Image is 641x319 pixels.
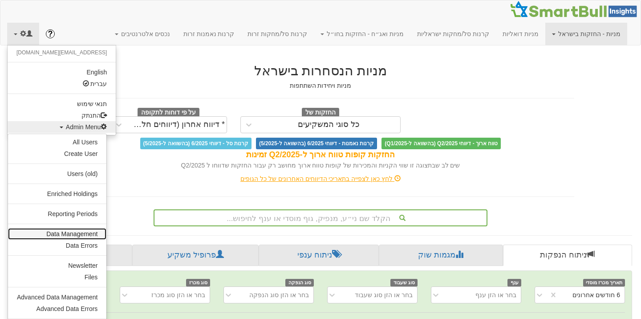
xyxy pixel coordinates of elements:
[298,120,360,129] div: כל סוגי המשקיעים
[140,138,252,149] span: קרנות סל - דיווחי 6/2025 (בהשוואה ל-5/2025)
[67,82,574,89] h5: מניות ויחידות השתתפות
[8,188,106,200] a: Enriched Holdings
[186,279,210,286] span: סוג מכרז
[410,23,496,45] a: קרנות סל/מחקות ישראליות
[259,245,379,266] a: ניתוח ענפי
[355,290,413,299] div: בחר או הזן סוג שעבוד
[8,271,106,283] a: Files
[66,123,107,131] span: Admin Menu
[8,148,106,159] a: Create User
[496,23,545,45] a: מניות דואליות
[285,279,314,286] span: סוג הנפקה
[8,121,116,133] a: Admin Menu
[8,168,106,180] a: Users (old)
[314,23,410,45] a: מניות ואג״ח - החזקות בחו״ל
[572,290,620,299] div: 6 חודשים אחרונים
[390,279,418,286] span: סוג שעבוד
[8,98,116,110] a: תנאי שימוש
[8,48,116,58] li: [EMAIL_ADDRESS][DOMAIN_NAME]
[129,120,225,129] div: * דיווח אחרון (דיווחים חלקיים)
[154,210,487,225] div: הקלד שם ני״ע, מנפיק, גוף מוסדי או ענף לחיפוש...
[60,174,581,183] div: לחץ כאן לצפייה בתאריכי הדיווחים האחרונים של כל הגופים
[545,23,627,45] a: מניות - החזקות בישראל
[108,23,177,45] a: נכסים אלטרנטיבים
[67,63,574,78] h2: מניות הנסחרות בישראל
[67,149,574,161] div: החזקות קופות טווח ארוך ל-Q2/2025 זמינות
[151,290,205,299] div: בחר או הזן סוג מכרז
[249,290,309,299] div: בחר או הזן סוג הנפקה
[8,110,116,121] a: התנתק
[583,279,625,286] span: תאריך מכרז מוסדי
[67,161,574,170] div: שים לב שבתצוגה זו שווי הקניות והמכירות של קופות טווח ארוך מחושב רק עבור החזקות שדווחו ל Q2/2025
[8,66,116,78] a: English
[379,245,503,266] a: מגמות שוק
[138,108,199,118] span: על פי דוחות לתקופה
[132,245,258,266] a: פרופיל משקיע
[8,260,106,271] a: Newsletter
[8,291,106,303] a: Advanced Data Management
[8,136,106,148] a: All Users
[177,23,241,45] a: קרנות נאמנות זרות
[8,208,106,220] a: Reporting Periods
[241,23,314,45] a: קרנות סל/מחקות זרות
[39,23,61,45] a: ?
[507,279,521,286] span: ענף
[381,138,501,149] span: טווח ארוך - דיווחי Q2/2025 (בהשוואה ל-Q1/2025)
[48,29,53,38] span: ?
[8,78,116,90] a: עברית
[8,228,106,240] a: Data Management
[8,303,106,315] a: Advanced Data Errors
[8,240,106,251] a: Data Errors
[256,138,377,149] span: קרנות נאמנות - דיווחי 6/2025 (בהשוואה ל-5/2025)
[475,290,516,299] div: בחר או הזן ענף
[503,245,632,266] a: ניתוח הנפקות
[302,108,339,118] span: החזקות של
[510,0,641,18] img: Smartbull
